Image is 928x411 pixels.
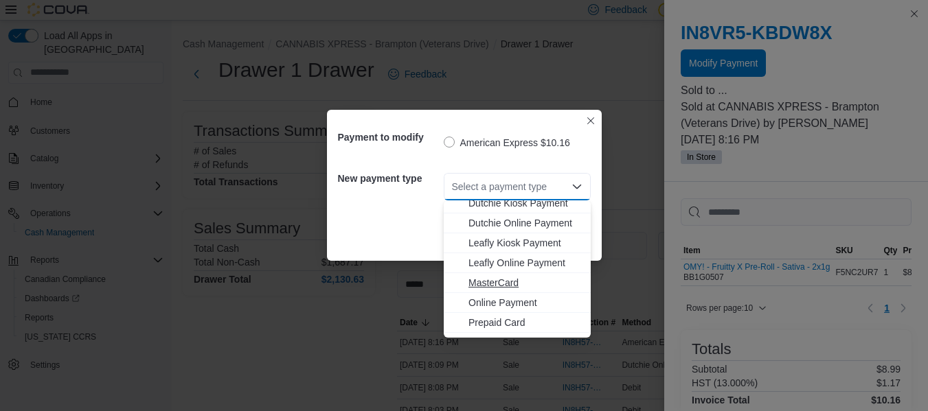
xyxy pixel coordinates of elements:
[571,181,582,192] button: Close list of options
[468,316,582,329] span: Prepaid Card
[444,193,591,213] button: Dutchie Kiosk Payment
[444,134,570,151] label: American Express $10.16
[338,165,441,192] h5: New payment type
[338,124,441,151] h5: Payment to modify
[444,273,591,293] button: MasterCard
[444,293,591,313] button: Online Payment
[468,336,582,349] span: Visa
[444,233,591,253] button: Leafly Kiosk Payment
[468,196,582,210] span: Dutchie Kiosk Payment
[468,216,582,230] span: Dutchie Online Payment
[444,253,591,273] button: Leafly Online Payment
[444,213,591,233] button: Dutchie Online Payment
[452,178,453,195] input: Accessible screen reader label
[444,94,591,373] div: Choose from the following options
[444,313,591,333] button: Prepaid Card
[468,236,582,250] span: Leafly Kiosk Payment
[468,276,582,290] span: MasterCard
[468,256,582,270] span: Leafly Online Payment
[468,296,582,309] span: Online Payment
[582,113,599,129] button: Closes this modal window
[444,333,591,353] button: Visa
